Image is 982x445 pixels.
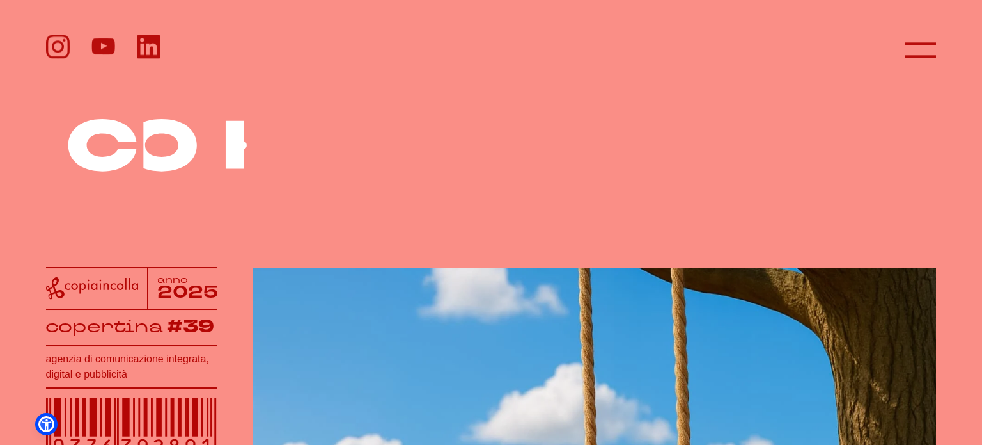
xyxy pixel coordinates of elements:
tspan: copertina [45,314,164,337]
tspan: 2025 [157,281,218,305]
tspan: #39 [168,314,215,339]
a: Open Accessibility Menu [38,416,54,432]
h1: agenzia di comunicazione integrata, digital e pubblicità [46,352,217,382]
tspan: anno [157,273,188,286]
